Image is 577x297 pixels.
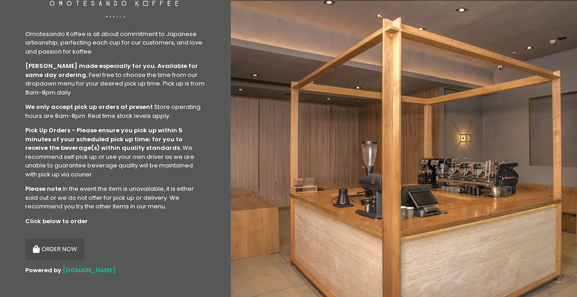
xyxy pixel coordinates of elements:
[25,184,206,211] div: In the event the item is unavailable, it is either sold out or we do not offer for pick up or del...
[25,103,206,120] div: Store operating hours are 8am-8pm. Real time stock levels apply.
[25,103,153,111] b: We only accept pick up orders at present
[25,184,61,193] b: Please note
[25,126,183,152] b: Pick Up Orders - Please ensure you pick up within 5 minutes of your scheduled pick up time; for y...
[25,62,198,79] b: [PERSON_NAME] made especially for you. Available for same day ordering.
[25,126,206,179] div: We recommend self pick up or use your own driver as we are unable to guarantee beverage quality w...
[25,266,206,275] div: Powered by
[25,217,206,226] div: Click below to order
[63,266,116,274] a: [DOMAIN_NAME]
[25,62,206,97] div: Feel free to choose the time from our dropdown menu for your desired pick up time. Pick up is fro...
[25,30,206,56] div: Omotesando Koffee is all about commitment to Japanese artisanship, perfecting each cup for our cu...
[25,238,85,260] button: ORDER NOW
